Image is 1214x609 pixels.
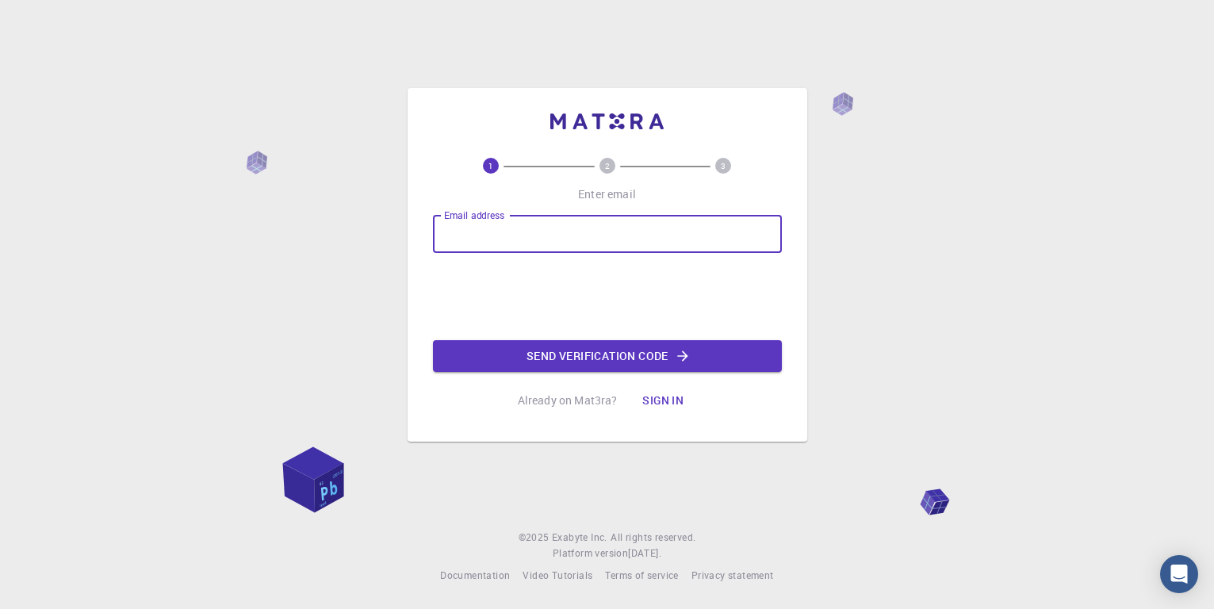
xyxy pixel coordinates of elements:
a: [DATE]. [628,546,661,561]
a: Privacy statement [691,568,774,584]
p: Enter email [578,186,636,202]
text: 1 [488,160,493,171]
p: Already on Mat3ra? [518,393,618,408]
span: All rights reserved. [611,530,695,546]
text: 3 [721,160,726,171]
a: Terms of service [605,568,678,584]
span: © 2025 [519,530,552,546]
span: Video Tutorials [523,569,592,581]
button: Send verification code [433,340,782,372]
span: Documentation [440,569,510,581]
label: Email address [444,209,504,222]
div: Open Intercom Messenger [1160,555,1198,593]
a: Exabyte Inc. [552,530,607,546]
span: Privacy statement [691,569,774,581]
span: Exabyte Inc. [552,530,607,543]
a: Documentation [440,568,510,584]
iframe: reCAPTCHA [487,266,728,327]
text: 2 [605,160,610,171]
button: Sign in [630,385,696,416]
span: Terms of service [605,569,678,581]
span: Platform version [553,546,628,561]
a: Video Tutorials [523,568,592,584]
span: [DATE] . [628,546,661,559]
